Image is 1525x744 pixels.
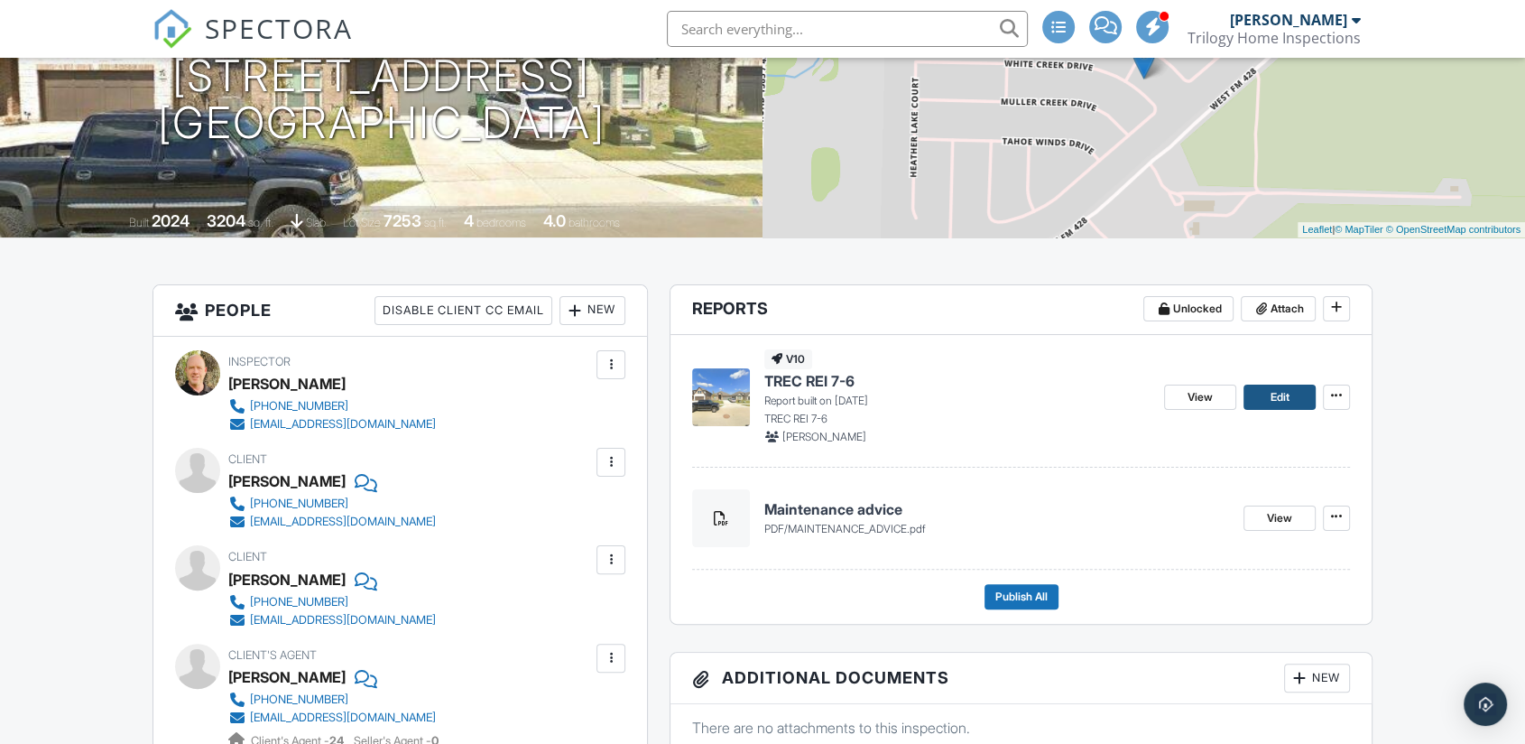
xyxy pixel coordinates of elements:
[228,664,346,691] a: [PERSON_NAME]
[228,691,436,709] a: [PHONE_NUMBER]
[384,211,421,230] div: 7253
[1284,664,1350,693] div: New
[559,296,625,325] div: New
[248,216,273,229] span: sq. ft.
[568,216,620,229] span: bathrooms
[228,370,346,397] div: [PERSON_NAME]
[152,9,192,49] img: The Best Home Inspection Software - Spectora
[228,495,436,513] a: [PHONE_NUMBER]
[1298,222,1525,237] div: |
[250,613,436,628] div: [EMAIL_ADDRESS][DOMAIN_NAME]
[424,216,447,229] span: sq.ft.
[228,648,317,662] span: Client's Agent
[250,595,348,609] div: [PHONE_NUMBER]
[228,550,267,563] span: Client
[1335,224,1383,235] a: © MapTiler
[129,216,149,229] span: Built
[228,709,436,727] a: [EMAIL_ADDRESS][DOMAIN_NAME]
[250,693,348,707] div: [PHONE_NUMBER]
[205,9,353,47] span: SPECTORA
[153,285,647,337] h3: People
[152,24,353,62] a: SPECTORA
[343,216,381,229] span: Lot Size
[250,497,348,511] div: [PHONE_NUMBER]
[228,611,436,629] a: [EMAIL_ADDRESS][DOMAIN_NAME]
[374,296,552,325] div: Disable Client CC Email
[250,417,436,432] div: [EMAIL_ADDRESS][DOMAIN_NAME]
[1188,29,1361,47] div: Trilogy Home Inspections
[667,11,1028,47] input: Search everything...
[670,653,1372,704] h3: Additional Documents
[207,211,245,230] div: 3204
[250,711,436,725] div: [EMAIL_ADDRESS][DOMAIN_NAME]
[228,468,346,495] div: [PERSON_NAME]
[250,515,436,529] div: [EMAIL_ADDRESS][DOMAIN_NAME]
[228,415,436,433] a: [EMAIL_ADDRESS][DOMAIN_NAME]
[228,397,436,415] a: [PHONE_NUMBER]
[476,216,526,229] span: bedrooms
[1230,11,1347,29] div: [PERSON_NAME]
[228,355,291,368] span: Inspector
[152,211,189,230] div: 2024
[692,718,1350,738] p: There are no attachments to this inspection.
[306,216,326,229] span: slab
[158,52,605,148] h1: [STREET_ADDRESS] [GEOGRAPHIC_DATA]
[464,211,474,230] div: 4
[1386,224,1520,235] a: © OpenStreetMap contributors
[1302,224,1332,235] a: Leaflet
[228,452,267,466] span: Client
[228,513,436,531] a: [EMAIL_ADDRESS][DOMAIN_NAME]
[228,593,436,611] a: [PHONE_NUMBER]
[1464,683,1507,726] div: Open Intercom Messenger
[228,566,346,593] div: [PERSON_NAME]
[543,211,566,230] div: 4.0
[250,399,348,414] div: [PHONE_NUMBER]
